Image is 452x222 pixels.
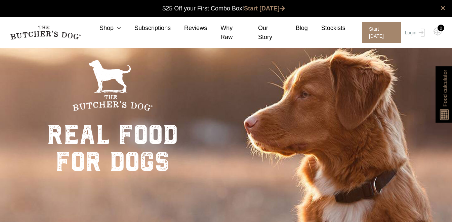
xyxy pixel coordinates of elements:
[171,24,207,33] a: Reviews
[441,70,449,106] span: Food calculator
[244,5,285,12] a: Start [DATE]
[47,121,178,175] div: real food for dogs
[282,24,308,33] a: Blog
[403,22,425,43] a: Login
[121,24,171,33] a: Subscriptions
[308,24,345,33] a: Stockists
[245,24,282,42] a: Our Story
[441,4,445,12] a: close
[207,24,245,42] a: Why Raw
[86,24,121,33] a: Shop
[434,27,442,36] img: TBD_Cart-Empty.png
[362,22,401,43] span: Start [DATE]
[356,22,403,43] a: Start [DATE]
[438,25,444,31] div: 0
